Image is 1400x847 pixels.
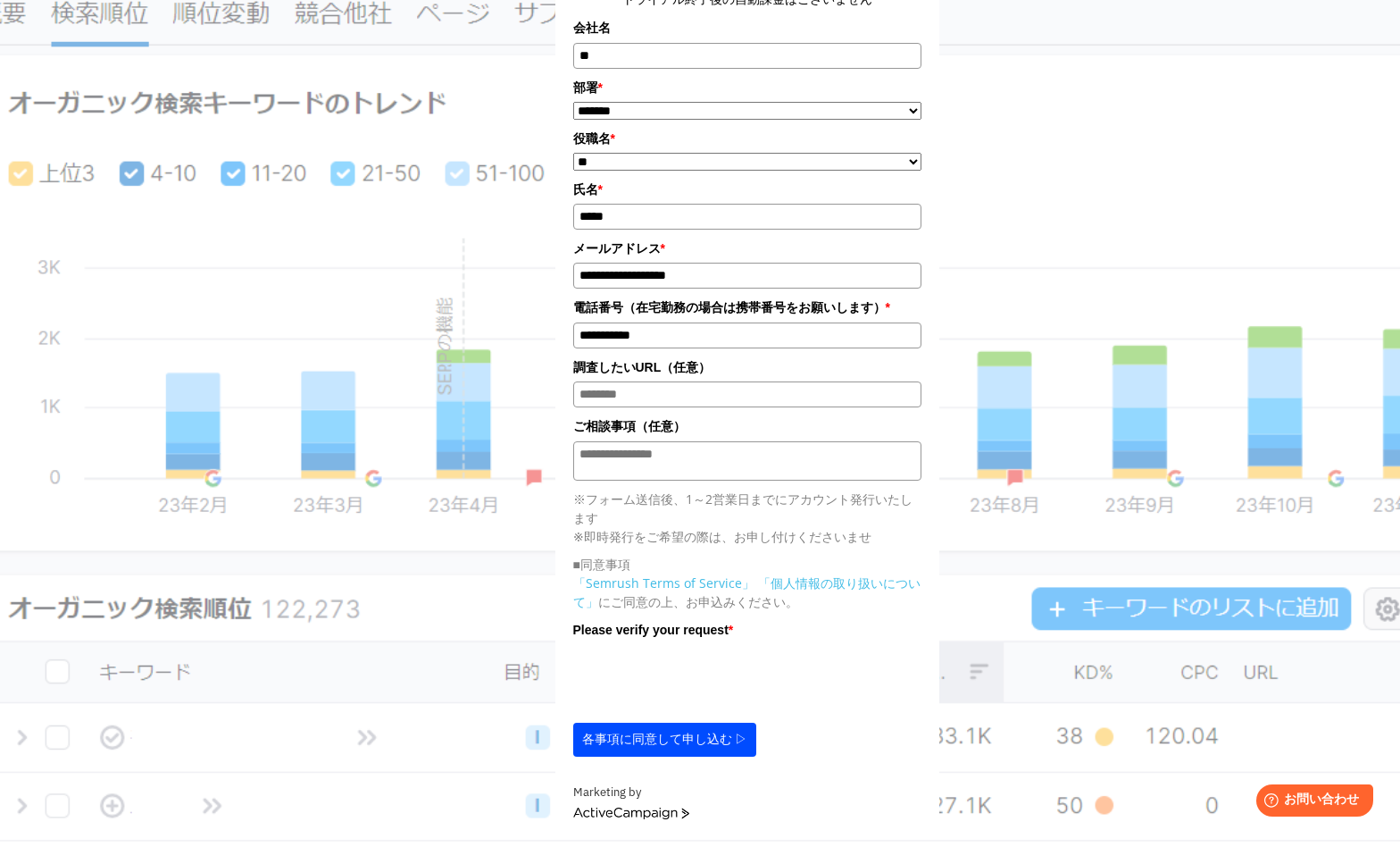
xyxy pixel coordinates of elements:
[573,490,921,546] p: ※フォーム送信後、1～2営業日までにアカウント発行いたします ※即時発行をご希望の際は、お申し付けくださいませ
[573,784,921,802] div: Marketing by
[573,78,921,97] label: 部署
[573,298,921,317] label: 電話番号（在宅勤務の場合は携帯番号をお願いします）
[573,723,757,757] button: 各事項に同意して申し込む ▷
[573,357,921,377] label: 調査したいURL（任意）
[573,555,921,574] p: ■同意事項
[573,18,921,38] label: 会社名
[573,180,921,199] label: 氏名
[1241,777,1380,827] iframe: Help widget launcher
[573,239,921,258] label: メールアドレス
[573,574,921,610] a: 「個人情報の取り扱いについて」
[573,416,921,436] label: ご相談事項（任意）
[573,620,921,640] label: Please verify your request
[573,129,921,148] label: 役職名
[573,574,754,591] a: 「Semrush Terms of Service」
[573,574,921,611] p: にご同意の上、お申込みください。
[573,644,845,714] iframe: reCAPTCHA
